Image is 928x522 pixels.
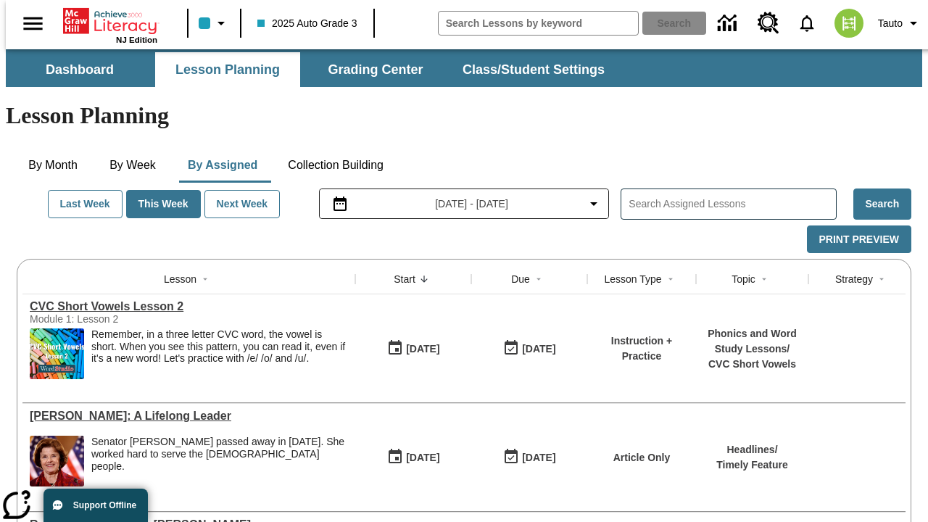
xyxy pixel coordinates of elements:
[703,326,801,357] p: Phonics and Word Study Lessons /
[439,12,638,35] input: search field
[709,4,749,43] a: Data Center
[43,489,148,522] button: Support Offline
[30,300,348,313] a: CVC Short Vowels Lesson 2, Lessons
[328,62,423,78] span: Grading Center
[406,340,439,358] div: [DATE]
[703,357,801,372] p: CVC Short Vowels
[6,102,922,129] h1: Lesson Planning
[872,10,928,36] button: Profile/Settings
[629,194,835,215] input: Search Assigned Lessons
[382,444,444,471] button: 09/26/25: First time the lesson was available
[530,270,547,288] button: Sort
[164,272,196,286] div: Lesson
[176,148,269,183] button: By Assigned
[63,5,157,44] div: Home
[30,328,84,379] img: CVC Short Vowels Lesson 2.
[30,436,84,486] img: Senator Dianne Feinstein of California smiles with the U.S. flag behind her.
[91,436,348,472] div: Senator [PERSON_NAME] passed away in [DATE]. She worked hard to serve the [DEMOGRAPHIC_DATA] people.
[30,410,348,423] a: Dianne Feinstein: A Lifelong Leader, Lessons
[30,313,247,325] div: Module 1: Lesson 2
[755,270,773,288] button: Sort
[276,148,395,183] button: Collection Building
[63,7,157,36] a: Home
[749,4,788,43] a: Resource Center, Will open in new tab
[303,52,448,87] button: Grading Center
[48,190,123,218] button: Last Week
[382,335,444,362] button: 09/26/25: First time the lesson was available
[406,449,439,467] div: [DATE]
[716,442,788,457] p: Headlines /
[175,62,280,78] span: Lesson Planning
[498,335,560,362] button: 09/26/25: Last day the lesson can be accessed
[807,225,911,254] button: Print Preview
[604,272,661,286] div: Lesson Type
[91,436,348,486] div: Senator Dianne Feinstein passed away in September 2023. She worked hard to serve the American peo...
[12,2,54,45] button: Open side menu
[878,16,903,31] span: Tauto
[46,62,114,78] span: Dashboard
[6,49,922,87] div: SubNavbar
[394,272,415,286] div: Start
[30,300,348,313] div: CVC Short Vowels Lesson 2
[511,272,530,286] div: Due
[116,36,157,44] span: NJ Edition
[155,52,300,87] button: Lesson Planning
[96,148,169,183] button: By Week
[853,188,911,220] button: Search
[435,196,508,212] span: [DATE] - [DATE]
[834,9,863,38] img: avatar image
[91,328,348,365] p: Remember, in a three letter CVC word, the vowel is short. When you see this pattern, you can read...
[196,270,214,288] button: Sort
[415,270,433,288] button: Sort
[257,16,357,31] span: 2025 Auto Grade 3
[662,270,679,288] button: Sort
[613,450,671,465] p: Article Only
[826,4,872,42] button: Select a new avatar
[873,270,890,288] button: Sort
[522,340,555,358] div: [DATE]
[716,457,788,473] p: Timely Feature
[594,333,689,364] p: Instruction + Practice
[6,52,618,87] div: SubNavbar
[732,272,755,286] div: Topic
[498,444,560,471] button: 09/26/25: Last day the lesson can be accessed
[835,272,873,286] div: Strategy
[522,449,555,467] div: [DATE]
[30,410,348,423] div: Dianne Feinstein: A Lifelong Leader
[73,500,136,510] span: Support Offline
[91,328,348,379] div: Remember, in a three letter CVC word, the vowel is short. When you see this pattern, you can read...
[326,195,603,212] button: Select the date range menu item
[463,62,605,78] span: Class/Student Settings
[788,4,826,42] a: Notifications
[451,52,616,87] button: Class/Student Settings
[193,10,236,36] button: Class color is light blue. Change class color
[585,195,602,212] svg: Collapse Date Range Filter
[17,148,89,183] button: By Month
[126,190,201,218] button: This Week
[7,52,152,87] button: Dashboard
[204,190,281,218] button: Next Week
